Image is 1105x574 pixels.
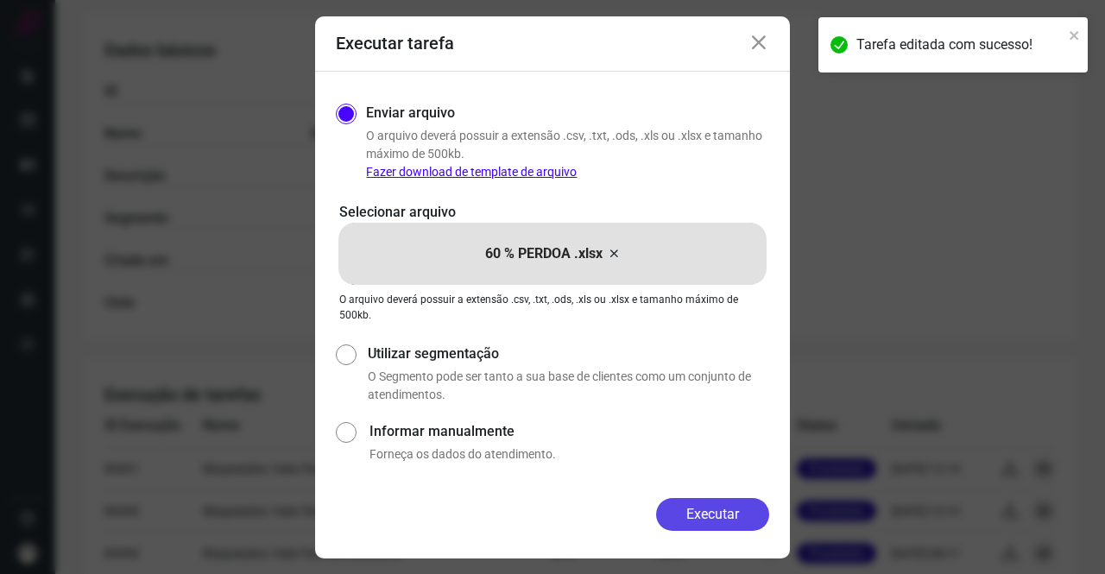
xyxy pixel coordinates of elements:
p: Selecionar arquivo [339,202,766,223]
button: Executar [656,498,769,531]
div: Tarefa editada com sucesso! [856,35,1064,55]
label: Informar manualmente [369,421,769,442]
p: O arquivo deverá possuir a extensão .csv, .txt, .ods, .xls ou .xlsx e tamanho máximo de 500kb. [366,127,769,181]
h3: Executar tarefa [336,33,454,54]
label: Utilizar segmentação [368,344,769,364]
p: 60 % PERDOA .xlsx [485,243,603,264]
a: Fazer download de template de arquivo [366,165,577,179]
p: O arquivo deverá possuir a extensão .csv, .txt, .ods, .xls ou .xlsx e tamanho máximo de 500kb. [339,292,766,323]
p: O Segmento pode ser tanto a sua base de clientes como um conjunto de atendimentos. [368,368,769,404]
label: Enviar arquivo [366,103,455,123]
button: close [1069,24,1081,45]
p: Forneça os dados do atendimento. [369,445,769,464]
